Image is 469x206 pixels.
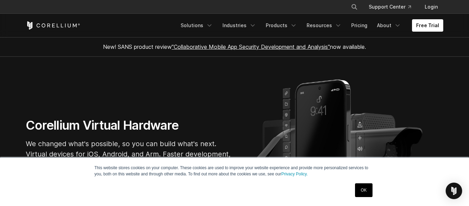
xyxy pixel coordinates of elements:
[26,139,232,170] p: We changed what's possible, so you can build what's next. Virtual devices for iOS, Android, and A...
[348,1,361,13] button: Search
[281,172,308,176] a: Privacy Policy.
[347,19,371,32] a: Pricing
[302,19,346,32] a: Resources
[26,118,232,133] h1: Corellium Virtual Hardware
[343,1,443,13] div: Navigation Menu
[373,19,405,32] a: About
[355,183,373,197] a: OK
[94,165,375,177] p: This website stores cookies on your computer. These cookies are used to improve your website expe...
[26,21,80,30] a: Corellium Home
[262,19,301,32] a: Products
[172,43,330,50] a: "Collaborative Mobile App Security Development and Analysis"
[176,19,443,32] div: Navigation Menu
[419,1,443,13] a: Login
[363,1,416,13] a: Support Center
[176,19,217,32] a: Solutions
[103,43,366,50] span: New! SANS product review now available.
[446,183,462,199] div: Open Intercom Messenger
[412,19,443,32] a: Free Trial
[218,19,260,32] a: Industries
